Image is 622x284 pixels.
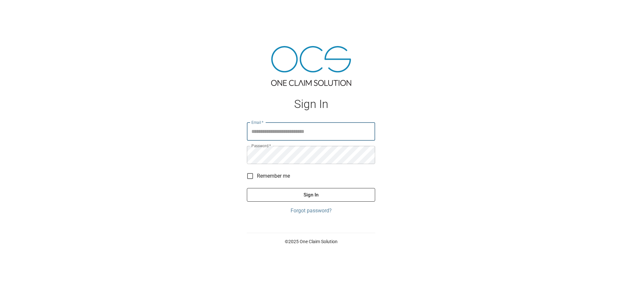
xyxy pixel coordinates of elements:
img: ocs-logo-tra.png [271,46,351,86]
label: Password [251,143,271,148]
label: Email [251,120,264,125]
button: Sign In [247,188,375,202]
span: Remember me [257,172,290,180]
a: Forgot password? [247,207,375,215]
p: © 2025 One Claim Solution [247,238,375,245]
h1: Sign In [247,98,375,111]
img: ocs-logo-white-transparent.png [8,4,34,17]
